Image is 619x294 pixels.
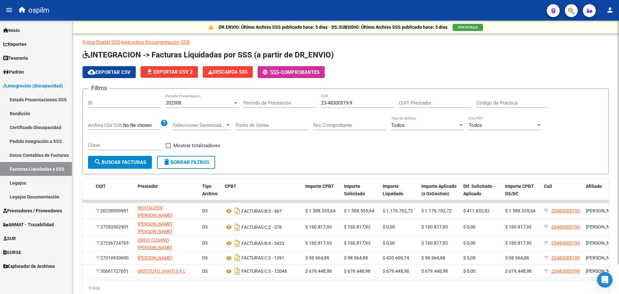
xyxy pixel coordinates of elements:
[463,184,495,196] span: Dif. Solicitado - Aplicado
[505,269,532,274] span: $ 679.448,98
[3,41,26,48] span: Reportes
[383,224,395,229] span: $ 0,00
[157,156,215,169] button: Borrar Filtros
[138,269,186,274] span: INSTITUTO JHAITI S R L
[202,208,208,213] span: DS
[203,66,253,78] app-download-masive: Descarga masiva de comprobantes (adjuntos)
[28,3,49,17] span: ospilm
[463,255,476,260] span: $ 0,00
[160,119,168,127] mat-icon: help
[225,238,300,248] div: 4 - 3433
[202,269,208,274] span: DS
[233,206,241,216] i: Descargar documento
[344,255,368,260] span: $ 98.964,88
[344,269,370,274] span: $ 679.448,98
[421,184,457,196] span: Importe Aplicado (x OsGestion)
[421,224,448,229] span: $ 160.817,93
[88,69,131,75] span: Exportar CSV
[305,184,334,189] span: Importe CPBT
[241,208,268,214] span: FACTURAS B:
[421,208,452,213] span: $ 1.176.702,72
[3,221,54,228] span: ANMAT - Trazabilidad
[383,255,409,260] span: $ 420.600,74
[505,184,534,196] span: Importe CPBT DS/DC
[233,238,241,248] i: Descargar documento
[233,253,241,263] i: Descargar documento
[551,208,580,213] span: 23483005199
[544,184,552,189] span: Cuil
[305,208,336,213] span: $ 1.588.535,64
[96,184,106,189] span: CUIT
[541,179,583,208] datatable-header-cell: Cuil
[3,82,63,89] span: Integración (discapacidad)
[225,184,236,189] span: CPBT
[222,179,303,208] datatable-header-cell: CPBT
[258,66,325,78] button: -Comprobantes
[96,223,133,231] div: 27353302901
[380,179,419,208] datatable-header-cell: Importe Liquidado
[344,224,370,229] span: $ 160.817,93
[96,207,133,215] div: 20238309981
[233,266,241,276] i: Descargar documento
[241,256,268,261] span: FACTURAS C:
[461,179,503,208] datatable-header-cell: Dif. Solicitado - Aplicado
[202,255,208,260] span: DS
[281,69,319,75] span: Comprobantes
[305,255,329,260] span: $ 98.964,88
[469,122,482,128] span: Todos
[88,68,95,76] mat-icon: cloud_download
[83,50,334,59] span: INTEGRACION -> Facturas Liquidadas por SSS (a partir de DR_ENVIO)
[138,255,172,260] span: [PERSON_NAME]
[391,122,405,128] span: Todos
[5,6,13,14] mat-icon: menu
[202,224,208,229] span: DS
[241,225,268,230] span: FACTURAS C:
[241,269,268,274] span: FACTURAS C:
[93,179,135,208] datatable-header-cell: CUIT
[3,263,55,270] span: Explorador de Archivos
[505,208,535,213] span: $ 1.588.535,64
[88,156,152,169] button: Buscar Facturas
[383,208,413,213] span: $ 1.176.702,72
[225,206,300,216] div: 5 - 467
[96,268,133,275] div: 30661727051
[203,66,253,78] button: Descarga SSS
[505,255,529,260] span: $ 98.964,88
[225,253,300,263] div: 3 - 1391
[225,222,300,232] div: 2 - 378
[341,179,380,208] datatable-header-cell: Importe Solicitado
[421,240,448,246] span: $ 160.817,93
[3,68,24,76] span: Padrón
[146,69,193,75] span: Exportar CSV 2
[453,24,483,31] button: VER DETALLE
[202,184,218,196] span: Tipo Archivo
[3,55,28,62] span: Tesorería
[597,272,613,288] div: Open Intercom Messenger
[83,39,120,45] a: Firma Digital SSS
[146,68,153,76] mat-icon: file_download
[138,205,172,218] span: WOITAUZEN [PERSON_NAME]
[88,123,123,128] span: Archivo CSV CUIL
[241,241,268,246] span: FACTURAS B:
[96,254,133,262] div: 27310930690
[383,184,403,196] span: Importe Liquidado
[121,39,190,45] a: Instructivo Documentación SSS
[551,269,580,274] span: 23483005199
[3,207,62,214] span: Prestadores / Proveedores
[96,239,133,247] div: 27236724765
[200,179,222,208] datatable-header-cell: Tipo Archivo
[305,269,332,274] span: $ 679.448,98
[202,240,208,246] span: DS
[551,240,580,246] span: 23483005199
[94,158,102,166] mat-icon: search
[505,224,532,229] span: $ 160.817,93
[141,66,198,78] button: Exportar CSV 2
[503,179,541,208] datatable-header-cell: Importe CPBT DS/DC
[3,249,21,256] span: SURGE
[383,269,409,274] span: $ 679.448,98
[219,24,447,31] p: DR.ENVIO: Último Archivo SSS publicado hace: 5 días - DS.SUBSIDIO: Último Archivo SSS publicado h...
[551,255,580,260] span: 23483005199
[138,238,172,250] span: ORGO CUSANO [PERSON_NAME]
[3,235,16,242] span: SUR
[419,179,461,208] datatable-header-cell: Importe Aplicado (x OsGestion)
